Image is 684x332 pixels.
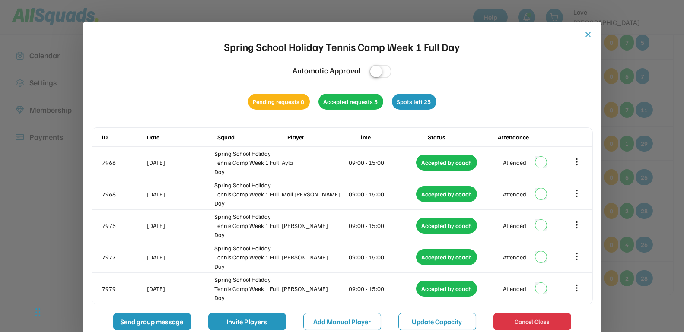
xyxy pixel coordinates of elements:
[503,158,526,167] div: Attended
[113,313,191,330] button: Send group message
[102,133,146,142] div: ID
[102,284,146,293] div: 7979
[392,94,436,110] div: Spots left 25
[503,284,526,293] div: Attended
[287,133,356,142] div: Player
[102,253,146,262] div: 7977
[282,158,347,167] div: Ayla
[584,30,593,39] button: close
[102,221,146,230] div: 7975
[214,212,280,239] div: Spring School Holiday Tennis Camp Week 1 Full Day
[102,190,146,199] div: 7968
[214,180,280,208] div: Spring School Holiday Tennis Camp Week 1 Full Day
[357,133,426,142] div: Time
[498,133,566,142] div: Attendance
[493,313,571,330] button: Cancel Class
[282,284,347,293] div: [PERSON_NAME]
[318,94,383,110] div: Accepted requests 5
[349,190,415,199] div: 09:00 - 15:00
[349,284,415,293] div: 09:00 - 15:00
[349,221,415,230] div: 09:00 - 15:00
[282,190,347,199] div: Mali [PERSON_NAME]
[3,20,134,36] p: The Trend Micro Maximum Security settings have been synced to the Trend Micro Security.
[416,155,477,171] div: Accepted by coach
[349,158,415,167] div: 09:00 - 15:00
[147,284,213,293] div: [DATE]
[208,313,286,330] button: Invite Players
[147,190,213,199] div: [DATE]
[282,253,347,262] div: [PERSON_NAME]
[214,275,280,302] div: Spring School Holiday Tennis Camp Week 1 Full Day
[282,221,347,230] div: [PERSON_NAME]
[147,253,213,262] div: [DATE]
[416,186,477,202] div: Accepted by coach
[147,221,213,230] div: [DATE]
[503,253,526,262] div: Attended
[349,253,415,262] div: 09:00 - 15:00
[416,249,477,265] div: Accepted by coach
[214,149,280,176] div: Spring School Holiday Tennis Camp Week 1 Full Day
[102,158,146,167] div: 7966
[214,243,280,271] div: Spring School Holiday Tennis Camp Week 1 Full Day
[217,133,286,142] div: Squad
[503,190,526,199] div: Attended
[303,313,381,330] button: Add Manual Player
[248,94,310,110] div: Pending requests 0
[503,221,526,230] div: Attended
[398,313,476,330] button: Update Capacity
[428,133,496,142] div: Status
[293,65,361,76] div: Automatic Approval
[147,133,216,142] div: Date
[416,281,477,297] div: Accepted by coach
[416,218,477,234] div: Accepted by coach
[147,158,213,167] div: [DATE]
[224,39,460,54] div: Spring School Holiday Tennis Camp Week 1 Full Day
